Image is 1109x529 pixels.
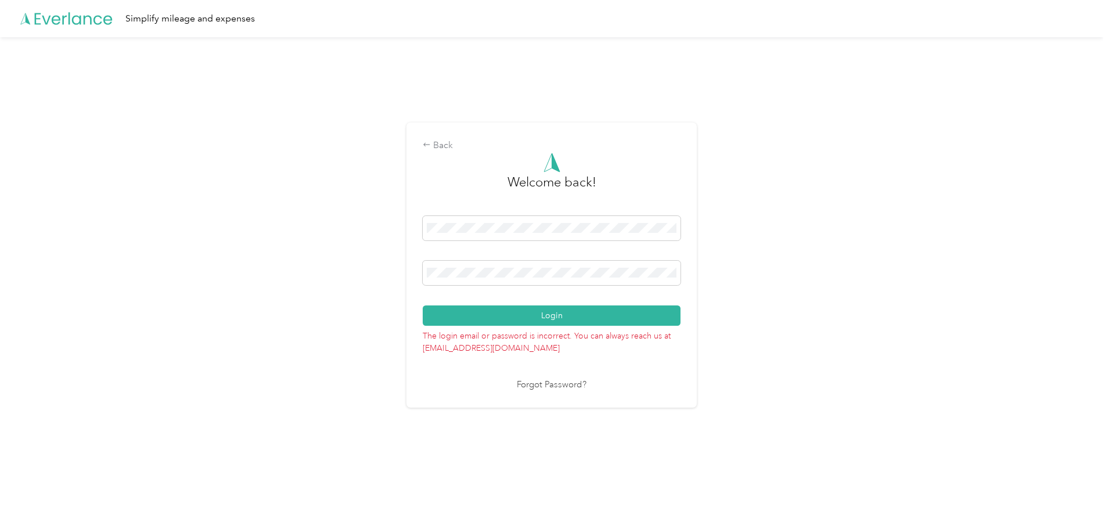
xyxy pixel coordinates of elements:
[507,172,596,204] h3: greeting
[423,305,680,326] button: Login
[125,12,255,26] div: Simplify mileage and expenses
[423,139,680,153] div: Back
[517,379,586,392] a: Forgot Password?
[423,326,680,354] p: The login email or password is incorrect. You can always reach us at [EMAIL_ADDRESS][DOMAIN_NAME]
